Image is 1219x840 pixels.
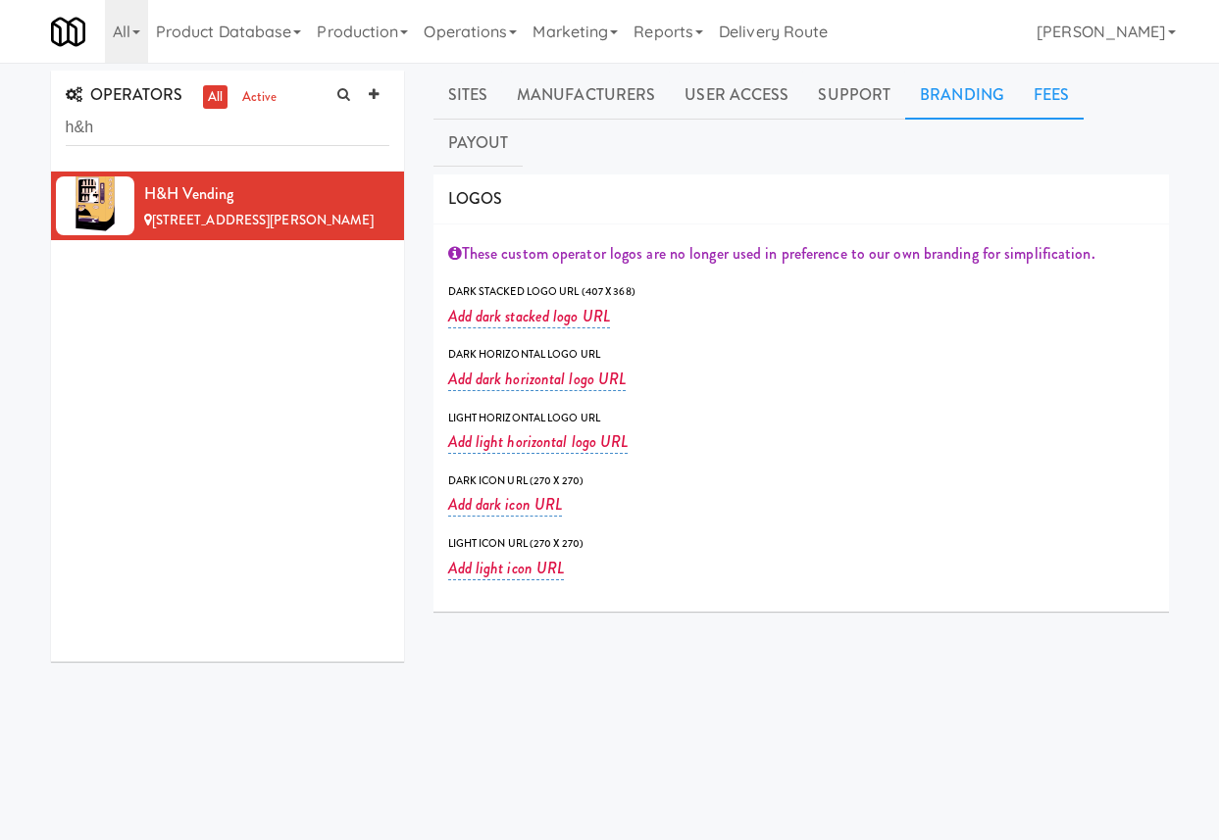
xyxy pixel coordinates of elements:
a: Add dark stacked logo URL [448,305,611,328]
div: These custom operator logos are no longer used in preference to our own branding for simplification. [448,239,1154,269]
span: OPERATORS [66,83,183,106]
span: [STREET_ADDRESS][PERSON_NAME] [152,211,375,229]
a: Payout [433,119,524,168]
a: Add light icon URL [448,557,565,580]
a: Support [803,71,905,120]
a: Add dark horizontal logo URL [448,368,627,391]
a: all [203,85,228,110]
div: Dark Stacked Logo Url (407 x 368) [448,282,1154,302]
div: Light Horizontal Logo Url [448,409,1154,428]
div: Light Icon Url (270 x 270) [448,534,1154,554]
a: active [237,85,282,110]
input: Search Operator [66,110,389,146]
a: Add dark icon URL [448,493,563,517]
div: H&H Vending [144,179,389,209]
a: Fees [1019,71,1084,120]
div: Dark Icon Url (270 x 270) [448,471,1154,491]
a: Add light horizontal logo URL [448,430,629,454]
span: LOGOS [448,187,503,210]
li: H&H Vending[STREET_ADDRESS][PERSON_NAME] [51,172,404,240]
a: Manufacturers [502,71,670,120]
a: Branding [905,71,1019,120]
a: User Access [670,71,803,120]
img: Micromart [51,15,85,49]
div: Dark Horizontal Logo Url [448,345,1154,365]
a: Sites [433,71,503,120]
